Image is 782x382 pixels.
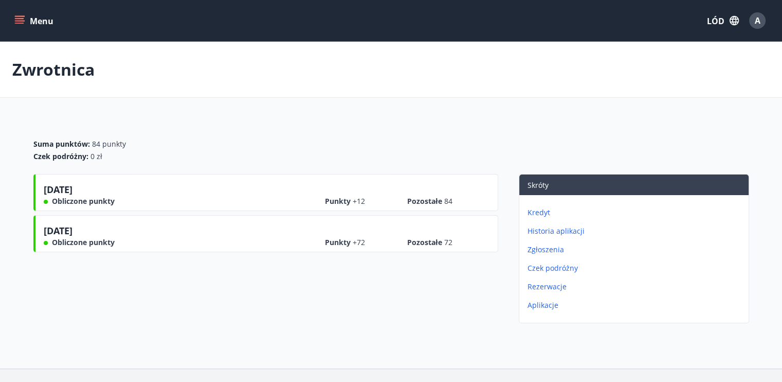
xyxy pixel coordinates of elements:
font: Punkty [325,196,351,206]
font: Rezerwacje [528,282,567,291]
button: menu [12,11,58,30]
font: 84 [92,139,100,149]
font: Punkty [325,237,351,247]
font: Pozostałe [407,196,442,206]
font: Aplikacje [528,300,558,310]
font: Pozostałe [407,237,442,247]
font: LÓD [707,15,724,27]
font: : [88,139,90,149]
font: : [86,151,88,161]
font: punkty [102,139,126,149]
font: Zgłoszenia [528,245,564,254]
font: Czek podróżny [528,263,578,273]
font: Suma punktów [33,139,88,149]
font: Obliczone punkty [52,237,115,247]
font: 72 [444,237,452,247]
font: Skróty [528,180,549,190]
font: A [755,15,760,26]
font: Kredyt [528,207,550,217]
font: [DATE] [44,183,72,196]
font: Menu [30,15,53,27]
font: +72 [353,237,365,247]
font: [DATE] [44,224,72,237]
button: A [745,8,770,33]
font: Obliczone punkty [52,196,115,206]
font: 0 zł [90,151,102,161]
font: +12 [353,196,365,206]
button: LÓD [703,11,743,30]
font: Historia aplikacji [528,226,585,236]
font: Zwrotnica [12,58,95,80]
font: Czek podróżny [33,151,86,161]
font: 84 [444,196,452,206]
